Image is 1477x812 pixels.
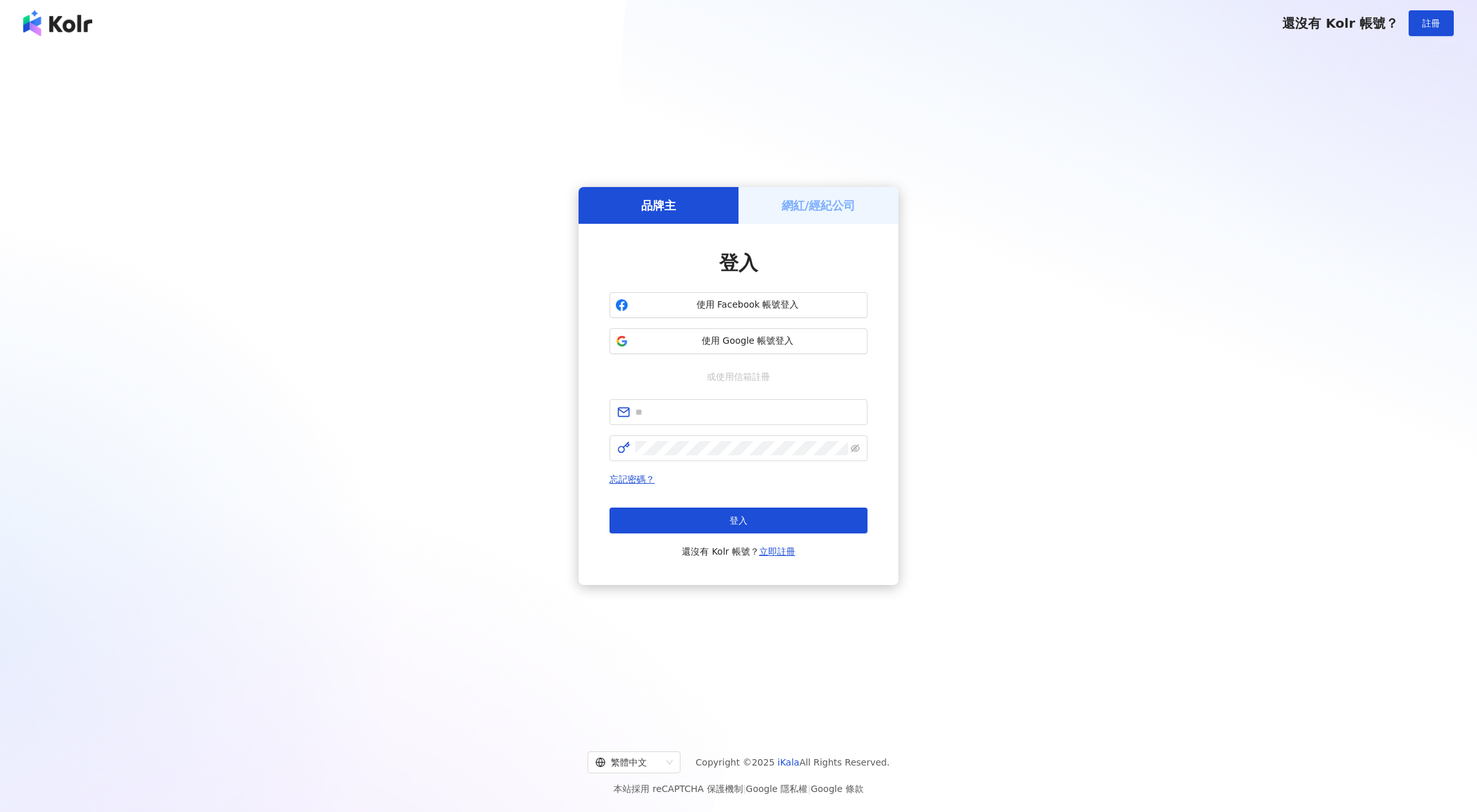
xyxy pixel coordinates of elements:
a: Google 隱私權 [746,784,808,794]
a: Google 條款 [811,784,864,794]
span: 本站採用 reCAPTCHA 保護機制 [613,781,863,797]
span: 或使用信箱註冊 [698,370,779,384]
span: 登入 [729,515,748,526]
span: 使用 Facebook 帳號登入 [633,299,862,312]
button: 登入 [610,508,867,533]
img: logo [23,10,92,36]
span: eye-invisible [851,444,860,453]
div: 繁體中文 [595,752,661,773]
span: 還沒有 Kolr 帳號？ [1282,15,1398,31]
button: 註冊 [1409,10,1454,36]
h5: 網紅/經紀公司 [782,197,856,213]
span: 登入 [719,252,758,274]
span: | [743,784,746,794]
a: iKala [778,757,800,767]
a: 忘記密碼？ [610,474,655,484]
span: | [808,784,811,794]
a: 立即註冊 [759,546,795,557]
button: 使用 Google 帳號登入 [610,328,867,354]
span: 註冊 [1422,18,1440,28]
h5: 品牌主 [641,197,676,213]
span: 使用 Google 帳號登入 [633,335,862,348]
button: 使用 Facebook 帳號登入 [610,292,867,318]
span: 還沒有 Kolr 帳號？ [682,544,795,559]
span: Copyright © 2025 All Rights Reserved. [696,755,890,770]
